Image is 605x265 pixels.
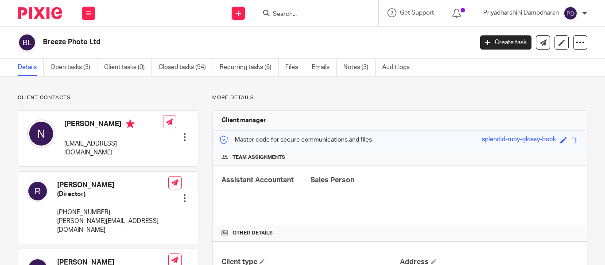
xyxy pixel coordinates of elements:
a: Open tasks (3) [50,59,97,76]
a: Create task [480,35,531,50]
p: Master code for secure communications and files [219,135,372,144]
a: Edit client [555,35,569,50]
a: Emails [312,59,337,76]
p: Client contacts [18,94,198,101]
a: Client tasks (0) [104,59,152,76]
a: Closed tasks (94) [159,59,213,76]
span: Edit Address [431,259,436,264]
a: Files [285,59,305,76]
h4: [PERSON_NAME] [57,181,168,190]
div: splendid-ruby-glossy-book [482,135,556,145]
p: Priyadharshini Damodharan [483,8,559,17]
img: svg%3E [27,119,55,148]
input: Search [272,11,352,19]
h2: Breeze Photo Ltd [43,38,382,47]
span: Edit code [560,137,567,143]
span: Change Client type [260,259,265,264]
p: More details [212,94,587,101]
a: Notes (3) [343,59,376,76]
img: svg%3E [563,6,578,20]
img: svg%3E [27,181,48,202]
h4: [PERSON_NAME] [64,119,163,131]
span: Team assignments [233,154,285,161]
p: [PERSON_NAME][EMAIL_ADDRESS][DOMAIN_NAME] [57,217,168,235]
h3: Client manager [221,116,266,125]
i: Primary [126,119,135,128]
span: Sales Person [310,177,354,184]
span: Other details [233,230,273,237]
img: svg%3E [18,33,36,52]
h5: (Director) [57,190,168,199]
span: Copy to clipboard [571,137,578,143]
p: [EMAIL_ADDRESS][DOMAIN_NAME] [64,139,163,157]
a: Audit logs [382,59,416,76]
span: Assistant Accountant [221,177,294,184]
a: Recurring tasks (6) [220,59,279,76]
span: Get Support [400,10,434,16]
a: Send new email [536,35,550,50]
p: [PHONE_NUMBER] [57,208,168,217]
a: Details [18,59,44,76]
img: Pixie [18,7,62,19]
